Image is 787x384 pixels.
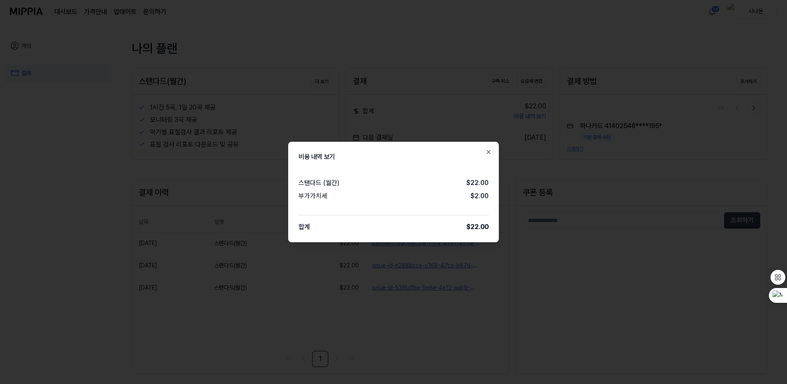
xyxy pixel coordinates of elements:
div: $ 2.00 [470,191,489,201]
div: 스탠다드 (월간) [298,178,340,188]
h2: 비용 내역 보기 [298,152,489,162]
div: $ 22.00 [466,222,489,232]
div: $ 22.00 [466,178,489,188]
div: 합계 [298,222,310,232]
div: 부가가치세 [298,191,327,201]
